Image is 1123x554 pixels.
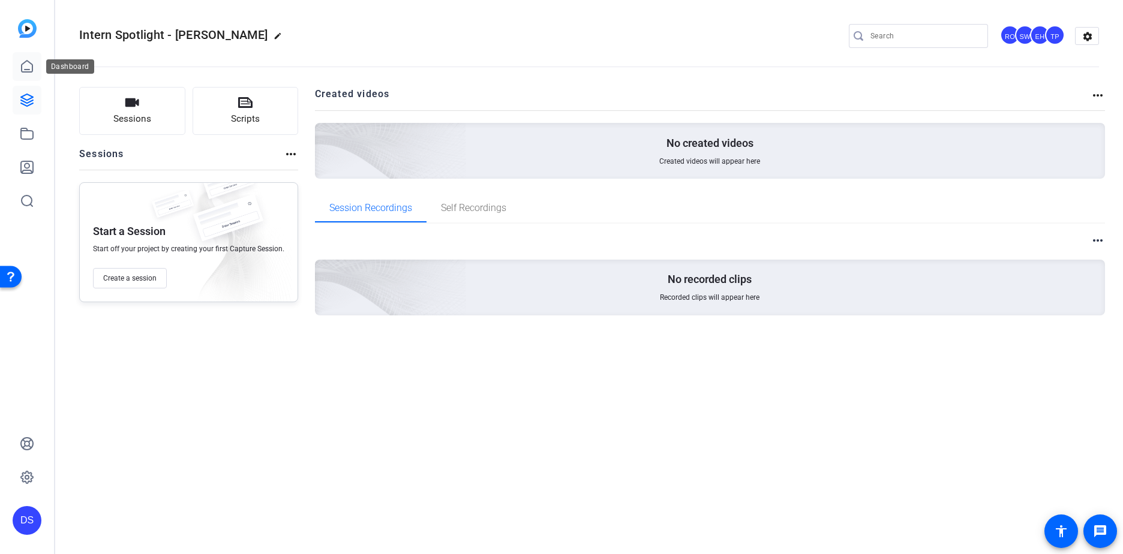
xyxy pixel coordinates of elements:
span: Sessions [113,112,151,126]
button: Scripts [193,87,299,135]
mat-icon: more_horiz [1091,233,1105,248]
ngx-avatar: Renee Osei [1000,25,1021,46]
ngx-avatar: Tom Pogue [1045,25,1066,46]
mat-icon: edit [274,32,288,46]
p: No recorded clips [668,272,752,287]
div: Dashboard [46,59,94,74]
button: Sessions [79,87,185,135]
img: blue-gradient.svg [18,19,37,38]
span: Created videos will appear here [659,156,760,166]
ngx-avatar: Emily Hedman [1030,25,1051,46]
mat-icon: settings [1076,28,1100,46]
p: No created videos [666,136,753,150]
span: Create a session [103,273,157,283]
img: Creted videos background [181,4,467,264]
ngx-avatar: Shannon Welch [1015,25,1036,46]
mat-icon: accessibility [1054,524,1068,538]
img: embarkstudio-empty-session.png [181,141,467,401]
div: SW [1015,25,1035,45]
span: Recorded clips will appear here [660,293,759,302]
img: fake-session.png [183,195,273,254]
img: fake-session.png [146,190,200,225]
span: Scripts [231,112,260,126]
span: Session Recordings [329,203,412,213]
div: TP [1045,25,1065,45]
span: Self Recordings [441,203,506,213]
span: Start off your project by creating your first Capture Session. [93,244,284,254]
input: Search [870,29,978,43]
mat-icon: more_horiz [1091,88,1105,103]
img: embarkstudio-empty-session.png [175,179,292,308]
div: DS [13,506,41,535]
img: fake-session.png [195,165,261,209]
p: Start a Session [93,224,166,239]
span: Intern Spotlight - [PERSON_NAME] [79,28,268,42]
button: Create a session [93,268,167,288]
h2: Created videos [315,87,1091,110]
div: EH [1030,25,1050,45]
div: RO [1000,25,1020,45]
h2: Sessions [79,147,124,170]
mat-icon: more_horiz [284,147,298,161]
mat-icon: message [1093,524,1107,538]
